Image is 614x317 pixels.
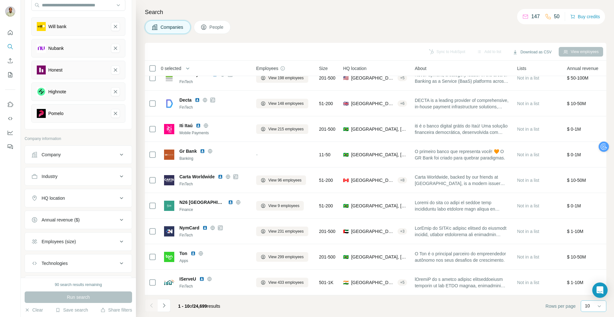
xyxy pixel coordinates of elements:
span: [GEOGRAPHIC_DATA], [GEOGRAPHIC_DATA] [351,228,395,235]
span: View 299 employees [268,254,304,260]
div: Company [42,151,61,158]
div: Will bank [48,23,67,30]
span: $ 0-1M [567,152,581,157]
button: HQ location [25,190,132,206]
span: Not in a list [517,229,539,234]
button: Keywords [25,277,132,293]
img: Logo of N26 Brasil [164,201,174,211]
span: $ 1-10M [567,229,583,234]
span: 201-500 [319,228,335,235]
button: Search [5,41,15,52]
span: Not in a list [517,178,539,183]
img: LinkedIn logo [191,251,196,256]
span: 🇧🇷 [343,126,349,132]
span: $ 1-10M [567,280,583,285]
button: Pomelo-remove-button [111,109,120,118]
div: Annual revenue ($) [42,217,80,223]
span: $ 0-1M [567,127,581,132]
span: 🇧🇷 [343,203,349,209]
span: 201-500 [319,254,335,260]
button: Use Surfe on LinkedIn [5,99,15,110]
button: View 215 employees [256,124,308,134]
div: Highnote [48,89,66,95]
span: Iti Itaú [179,122,193,129]
img: Logo of Carta Worldwide [164,175,174,185]
img: Avatar [5,6,15,17]
div: + 6 [398,101,407,106]
img: Logo of IServeU [164,277,174,288]
span: lOremiP do s ametco adipisc elitseddoeiusm temporin ut lab ETDO magnaa, enimadmini veniamqui nost... [415,276,509,289]
p: 147 [531,13,540,20]
span: 🇨🇦 [343,177,349,183]
button: View 299 employees [256,252,308,262]
div: HQ location [42,195,65,201]
button: View 148 employees [256,99,308,108]
span: Not in a list [517,101,539,106]
span: O primeiro banco que representa você! 🧡 O GR Bank foi criado para quebrar paradigmas. [415,148,509,161]
span: Ton [179,250,187,257]
span: View 148 employees [268,101,304,106]
span: $ 0-1M [567,203,581,208]
button: Employees (size) [25,234,132,249]
span: 201-500 [319,126,335,132]
span: $ 10-50M [567,254,586,259]
span: 🇬🇧 [343,100,349,107]
div: FinTech [179,104,248,110]
span: 🇧🇷 [343,254,349,260]
div: Employees (size) [42,238,76,245]
span: IServeU [179,276,196,282]
span: NovoPayment, a category leader in the area of Banking as a Service (BaaS) platforms across the [G... [415,72,509,84]
span: DECTA is a leading provider of comprehensive, in-house payment infrastructure solutions, offering... [415,97,509,110]
button: Clear [25,307,43,313]
img: LinkedIn logo [202,225,208,230]
h4: Search [145,8,606,17]
button: Nubank-remove-button [111,44,120,53]
span: Companies [161,24,184,30]
button: Highnote-remove-button [111,87,120,96]
span: Rows per page [546,303,576,309]
button: Annual revenue ($) [25,212,132,228]
button: Will bank-remove-button [111,22,120,31]
span: $ 10-50M [567,178,586,183]
button: Dashboard [5,127,15,138]
img: Honest-logo [37,66,46,74]
div: FinTech [179,181,248,187]
div: FinTech [179,283,248,289]
div: + 5 [398,75,407,81]
span: Carta Worldwide, backed by our friends at [GEOGRAPHIC_DATA], is a modern issuer processing platfo... [415,174,509,187]
span: [GEOGRAPHIC_DATA], [GEOGRAPHIC_DATA] [351,177,395,183]
span: Employees [256,65,278,72]
div: Industry [42,173,58,180]
span: 11-50 [319,151,331,158]
span: Not in a list [517,75,539,81]
span: Gr Bank [179,148,197,154]
div: Nubank [48,45,64,51]
span: 🇮🇳 [343,279,349,286]
div: Pomelo [48,110,63,117]
button: Share filters [100,307,132,313]
img: LinkedIn logo [218,174,223,179]
span: View 215 employees [268,126,304,132]
span: N26 [GEOGRAPHIC_DATA] [179,199,225,205]
span: NymCard [179,225,199,231]
span: 🇦🇪 [343,228,349,235]
span: Not in a list [517,280,539,285]
img: LinkedIn logo [228,200,233,205]
img: Logo of Iti Itaú [164,124,174,134]
span: Lists [517,65,526,72]
span: Not in a list [517,127,539,132]
button: Download as CSV [508,47,556,57]
span: View 198 employees [268,75,304,81]
img: Logo of Gr Bank [164,150,174,160]
span: [GEOGRAPHIC_DATA], [GEOGRAPHIC_DATA] [351,203,407,209]
button: Feedback [5,141,15,152]
button: View 231 employees [256,227,308,236]
button: Honest-remove-button [111,66,120,74]
span: [GEOGRAPHIC_DATA], [GEOGRAPHIC_DATA] [351,279,395,286]
button: Company [25,147,132,162]
span: [GEOGRAPHIC_DATA], [GEOGRAPHIC_DATA] [351,254,407,260]
img: Logo of NymCard [164,226,174,236]
span: LorEmip do SITA’c adipisc elitsed do eiusmodt incidid, utlabor etdolorema ali enimadmin veniamqui... [415,225,509,238]
span: 🇺🇸 [343,75,349,81]
img: Logo of Decta [164,98,174,109]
